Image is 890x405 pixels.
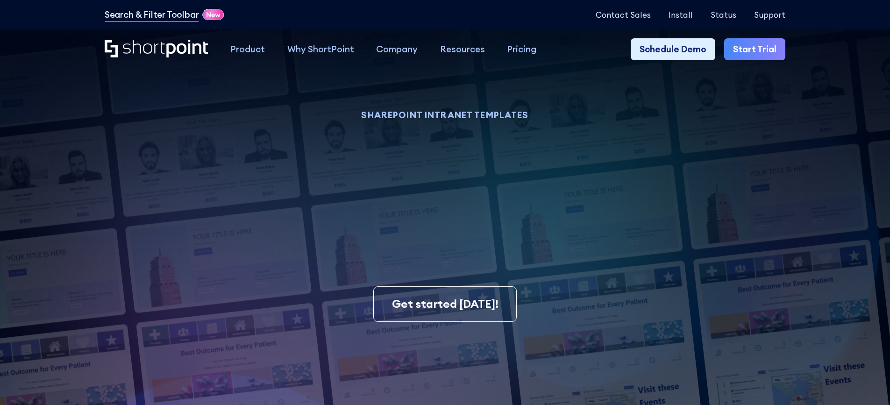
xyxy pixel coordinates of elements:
[496,38,548,61] a: Pricing
[365,38,429,61] a: Company
[440,43,485,56] div: Resources
[429,38,496,61] a: Resources
[105,8,199,21] a: Search & Filter Toolbar
[392,296,498,313] div: Get started [DATE]!
[843,360,890,405] iframe: Chat Widget
[631,38,715,61] a: Schedule Demo
[596,10,651,19] a: Contact Sales
[373,286,516,322] a: Get started [DATE]!
[287,43,354,56] div: Why ShortPoint
[105,40,208,59] a: Home
[376,43,418,56] div: Company
[711,10,736,19] a: Status
[230,43,265,56] div: Product
[724,38,785,61] a: Start Trial
[669,10,693,19] a: Install
[185,111,705,119] h1: SHAREPOINT INTRANET TEMPLATES
[507,43,536,56] div: Pricing
[754,10,785,19] a: Support
[276,38,365,61] a: Why ShortPoint
[219,38,276,61] a: Product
